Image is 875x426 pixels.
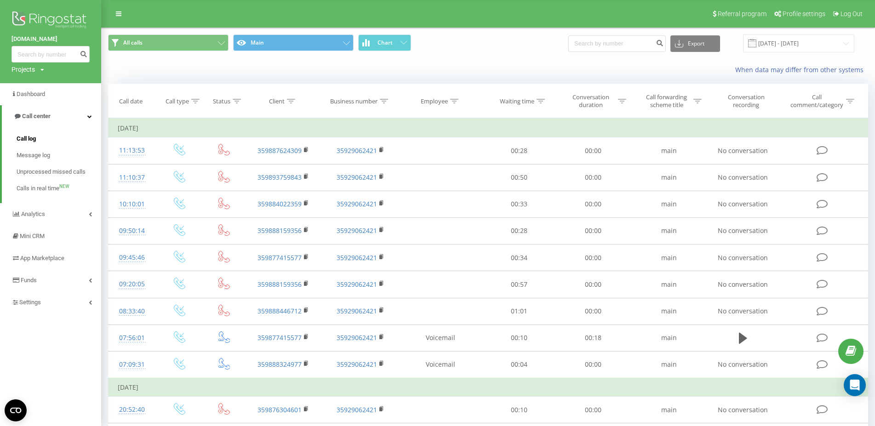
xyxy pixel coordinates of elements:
div: Open Intercom Messenger [844,374,866,396]
a: 359876304601 [257,405,302,414]
td: main [630,298,708,324]
td: 00:18 [556,324,630,351]
span: No conversation [718,253,768,262]
span: Dashboard [17,91,45,97]
td: 01:01 [482,298,556,324]
span: App Marketplace [20,255,64,261]
a: 35929062421 [337,253,377,262]
a: 359887624309 [257,146,302,155]
span: Call log [17,134,36,143]
span: No conversation [718,199,768,208]
div: Client [269,97,285,105]
span: No conversation [718,146,768,155]
a: 359888324977 [257,360,302,369]
button: Main [233,34,354,51]
a: 359888159356 [257,226,302,235]
div: 07:09:31 [118,356,147,374]
div: 11:13:53 [118,142,147,159]
span: No conversation [718,280,768,289]
td: Voicemail [399,351,482,378]
a: [DOMAIN_NAME] [11,34,90,44]
a: 35929062421 [337,307,377,315]
td: 00:28 [482,137,556,164]
span: No conversation [718,307,768,315]
a: 35929062421 [337,173,377,182]
img: Ringostat logo [11,9,90,32]
div: Call forwarding scheme title [642,93,691,109]
div: 07:56:01 [118,329,147,347]
div: 09:45:46 [118,249,147,267]
a: Calls in real timeNEW [17,180,101,197]
a: 35929062421 [337,146,377,155]
td: [DATE] [109,119,868,137]
button: Chart [358,34,411,51]
div: Call comment/category [790,93,844,109]
a: 35929062421 [337,280,377,289]
a: Call center [2,105,101,127]
a: 35929062421 [337,405,377,414]
td: Voicemail [399,324,482,351]
a: Message log [17,147,101,164]
td: 00:00 [556,351,630,378]
a: 35929062421 [337,226,377,235]
div: Conversation recording [716,93,776,109]
div: Business number [330,97,377,105]
td: 00:00 [556,137,630,164]
span: No conversation [718,405,768,414]
td: 00:00 [556,271,630,298]
div: 10:10:01 [118,195,147,213]
span: Unprocessed missed calls [17,167,86,176]
span: Funds [21,277,37,284]
td: 00:00 [556,397,630,423]
a: 359888446712 [257,307,302,315]
div: Call type [166,97,189,105]
td: 00:00 [556,164,630,191]
td: 00:00 [556,217,630,244]
td: main [630,164,708,191]
span: All calls [123,39,143,46]
span: Call center [22,113,51,119]
button: Open CMP widget [5,399,27,421]
input: Search by number [11,46,90,62]
a: When data may differ from other systems [735,65,868,74]
td: main [630,397,708,423]
td: [DATE] [109,378,868,397]
div: 11:10:37 [118,169,147,187]
button: Export [670,35,720,52]
a: 35929062421 [337,360,377,369]
div: Conversation duration [566,93,616,109]
div: 09:50:14 [118,222,147,240]
span: No conversation [718,173,768,182]
div: 08:33:40 [118,302,147,320]
td: main [630,324,708,351]
button: All calls [108,34,229,51]
a: 359888159356 [257,280,302,289]
td: 00:33 [482,191,556,217]
span: Profile settings [783,10,825,17]
div: 09:20:05 [118,275,147,293]
div: Projects [11,65,35,74]
td: main [630,351,708,378]
a: 359893759843 [257,173,302,182]
a: 359877415577 [257,333,302,342]
input: Search by number [568,35,666,52]
span: Analytics [21,210,45,217]
a: Call log [17,131,101,147]
td: 00:10 [482,324,556,351]
td: main [630,217,708,244]
span: Message log [17,151,50,160]
div: Call date [119,97,143,105]
td: 00:10 [482,397,556,423]
td: main [630,244,708,271]
a: 359884022359 [257,199,302,208]
span: No conversation [718,360,768,369]
td: main [630,271,708,298]
td: 00:00 [556,191,630,217]
a: 359877415577 [257,253,302,262]
div: Waiting time [500,97,534,105]
span: Calls in real time [17,184,59,193]
td: main [630,191,708,217]
td: 00:50 [482,164,556,191]
td: 00:28 [482,217,556,244]
td: 00:00 [556,244,630,271]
